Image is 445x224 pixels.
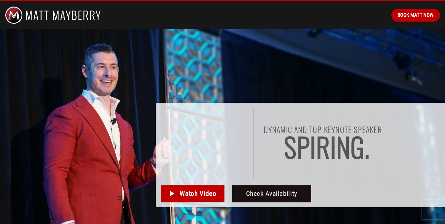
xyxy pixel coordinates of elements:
a: Watch Video [161,185,224,202]
h1: Dynamic and top keynote speaker [264,125,440,133]
a: Check Availability [232,185,311,202]
span: Watch Video [180,188,216,199]
span: Check Availability [246,188,297,199]
img: Matt Mayberry [5,1,101,29]
span: Book Matt Now [398,11,434,19]
a: Book Matt Now [391,9,440,21]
